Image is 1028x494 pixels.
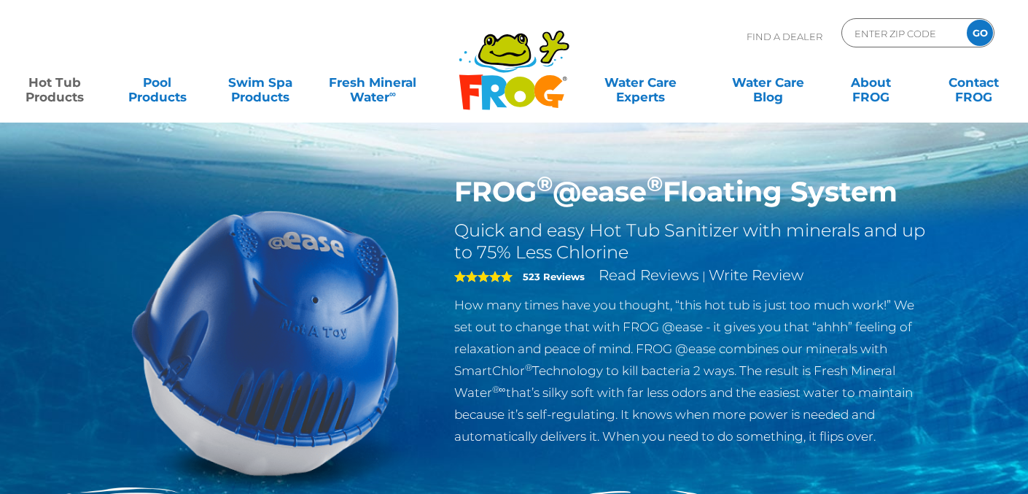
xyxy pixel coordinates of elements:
[323,68,423,97] a: Fresh MineralWater∞
[454,175,930,209] h1: FROG @ease Floating System
[575,68,705,97] a: Water CareExperts
[747,18,822,55] p: Find A Dealer
[702,269,706,283] span: |
[117,68,198,97] a: PoolProducts
[647,171,663,196] sup: ®
[454,220,930,263] h2: Quick and easy Hot Tub Sanitizer with minerals and up to 75% Less Chlorine
[454,271,513,282] span: 5
[220,68,300,97] a: Swim SpaProducts
[523,271,585,282] strong: 523 Reviews
[933,68,1013,97] a: ContactFROG
[709,266,803,284] a: Write Review
[454,294,930,447] p: How many times have you thought, “this hot tub is just too much work!” We set out to change that ...
[728,68,809,97] a: Water CareBlog
[853,23,951,44] input: Zip Code Form
[525,362,532,373] sup: ®
[830,68,911,97] a: AboutFROG
[537,171,553,196] sup: ®
[15,68,95,97] a: Hot TubProducts
[389,88,396,99] sup: ∞
[599,266,699,284] a: Read Reviews
[492,384,506,395] sup: ®∞
[967,20,993,46] input: GO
